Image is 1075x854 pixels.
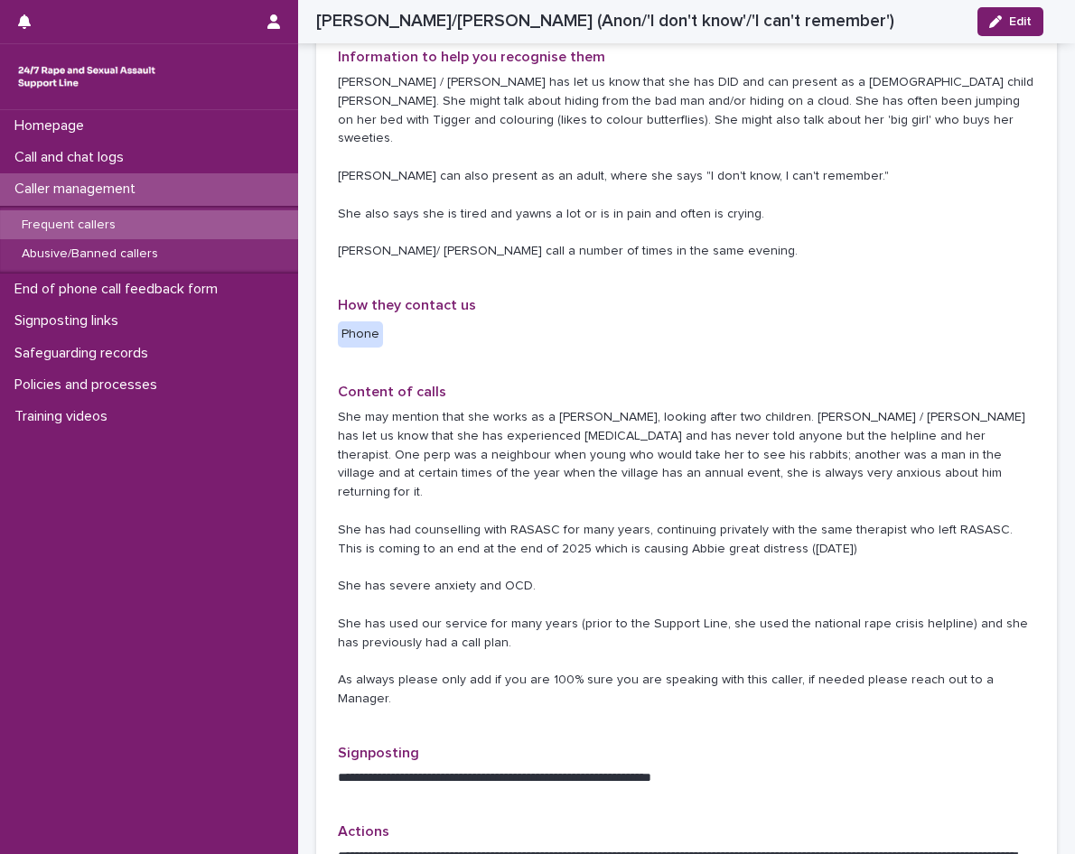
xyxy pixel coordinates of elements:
p: Caller management [7,181,150,198]
p: Abusive/Banned callers [7,246,173,262]
h2: [PERSON_NAME]/[PERSON_NAME] (Anon/'I don't know'/'I can't remember') [316,11,894,32]
span: Actions [338,824,389,839]
div: Phone [338,321,383,348]
p: Safeguarding records [7,345,163,362]
p: End of phone call feedback form [7,281,232,298]
span: Edit [1009,15,1032,28]
span: Information to help you recognise them [338,50,605,64]
p: Call and chat logs [7,149,138,166]
p: [PERSON_NAME] / [PERSON_NAME] has let us know that she has DID and can present as a [DEMOGRAPHIC_... [338,73,1035,261]
p: Training videos [7,408,122,425]
p: She may mention that she works as a [PERSON_NAME], looking after two children. [PERSON_NAME] / [P... [338,408,1035,709]
span: How they contact us [338,298,476,312]
button: Edit [977,7,1043,36]
span: Content of calls [338,385,446,399]
p: Frequent callers [7,218,130,233]
p: Policies and processes [7,376,172,394]
p: Signposting links [7,312,133,330]
img: rhQMoQhaT3yELyF149Cw [14,59,159,95]
span: Signposting [338,746,419,760]
p: Homepage [7,117,98,135]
